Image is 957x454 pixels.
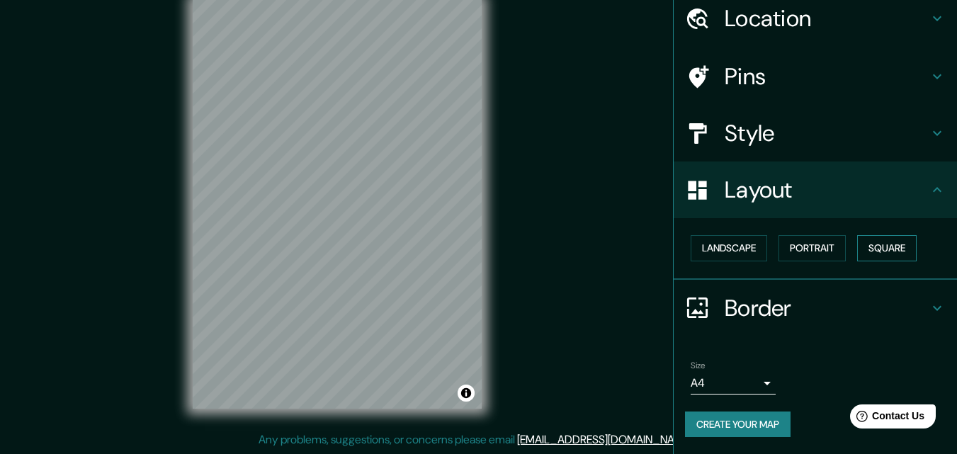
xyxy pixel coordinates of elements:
[725,119,929,147] h4: Style
[857,235,917,261] button: Square
[725,62,929,91] h4: Pins
[674,280,957,336] div: Border
[685,412,791,438] button: Create your map
[725,294,929,322] h4: Border
[674,48,957,105] div: Pins
[831,399,941,438] iframe: Help widget launcher
[778,235,846,261] button: Portrait
[674,161,957,218] div: Layout
[517,432,692,447] a: [EMAIL_ADDRESS][DOMAIN_NAME]
[691,235,767,261] button: Landscape
[458,385,475,402] button: Toggle attribution
[674,105,957,161] div: Style
[691,372,776,395] div: A4
[691,359,706,371] label: Size
[259,431,694,448] p: Any problems, suggestions, or concerns please email .
[725,176,929,204] h4: Layout
[725,4,929,33] h4: Location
